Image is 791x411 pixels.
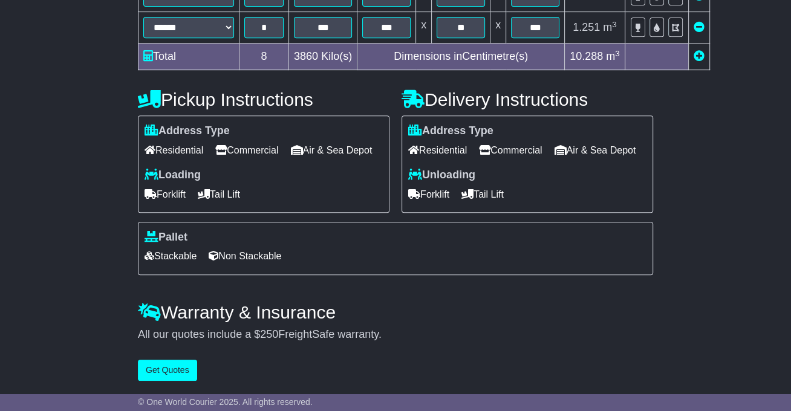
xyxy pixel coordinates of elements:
span: m [606,50,620,62]
td: 8 [239,44,289,70]
span: Commercial [215,141,278,160]
span: Tail Lift [461,185,504,204]
td: x [416,12,432,44]
label: Address Type [408,125,493,138]
span: 3860 [294,50,318,62]
td: Dimensions in Centimetre(s) [357,44,565,70]
span: Non Stackable [209,247,281,265]
span: Air & Sea Depot [291,141,373,160]
span: Forklift [145,185,186,204]
span: Residential [408,141,467,160]
label: Pallet [145,231,187,244]
span: © One World Courier 2025. All rights reserved. [138,397,313,407]
span: Forklift [408,185,449,204]
a: Add new item [694,50,705,62]
span: Stackable [145,247,197,265]
sup: 3 [615,49,620,58]
div: All our quotes include a $ FreightSafe warranty. [138,328,653,341]
h4: Pickup Instructions [138,89,389,109]
td: x [490,12,506,44]
span: 250 [260,328,278,340]
span: Commercial [479,141,542,160]
td: Kilo(s) [289,44,357,70]
label: Address Type [145,125,230,138]
span: Tail Lift [198,185,240,204]
span: 10.288 [570,50,603,62]
button: Get Quotes [138,360,197,381]
sup: 3 [612,20,617,29]
h4: Delivery Instructions [402,89,653,109]
td: Total [138,44,239,70]
label: Unloading [408,169,475,182]
span: Residential [145,141,203,160]
span: Air & Sea Depot [555,141,636,160]
label: Loading [145,169,201,182]
a: Remove this item [694,21,705,33]
h4: Warranty & Insurance [138,302,653,322]
span: 1.251 [573,21,600,33]
span: m [603,21,617,33]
